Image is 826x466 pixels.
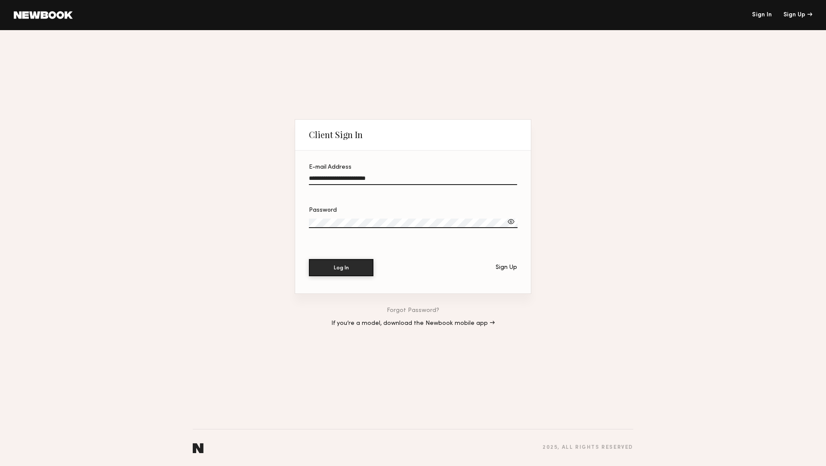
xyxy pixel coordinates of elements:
button: Log In [309,259,373,276]
div: Sign Up [496,265,517,271]
input: Password [309,219,518,228]
a: If you’re a model, download the Newbook mobile app → [331,321,495,327]
div: Sign Up [783,12,812,18]
div: Password [309,207,517,213]
a: Sign In [752,12,772,18]
div: E-mail Address [309,164,517,170]
div: Client Sign In [309,130,363,140]
a: Forgot Password? [387,308,439,314]
div: 2025 , all rights reserved [542,445,633,451]
input: E-mail Address [309,175,517,185]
